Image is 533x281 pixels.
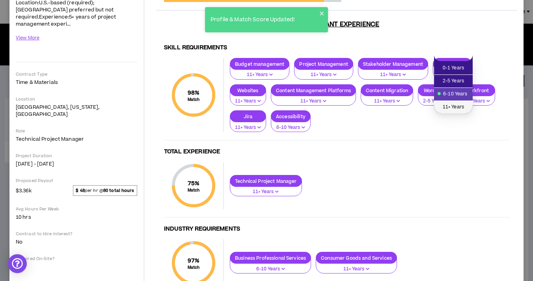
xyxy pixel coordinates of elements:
p: [DATE] - [DATE] [16,160,137,167]
p: 6-10 Years [235,266,306,273]
small: Match [188,188,200,193]
div: Profile & Match Score Updated! [208,13,319,26]
p: 11+ Years [363,71,423,78]
p: 11+ Years [235,124,261,131]
button: 2-5 Years [459,91,495,106]
p: Project Duration [16,153,137,159]
p: Business Professional Services [230,255,311,261]
p: Time & Materials [16,79,137,86]
p: 11+ Years [321,266,392,273]
p: Technical Project Manager [230,178,302,184]
p: Workfront [459,87,495,93]
button: 11+ Years [230,117,266,132]
button: 6-10 Years [271,117,311,132]
p: Project Management [294,61,353,67]
button: 11+ Years [316,259,397,274]
span: 98 % [188,89,200,97]
p: Wordpress [418,87,454,93]
span: 2-5 Years [439,77,468,86]
p: 2-5 Years [464,98,490,105]
span: 11+ Years [439,103,468,112]
p: 2-5 Years [423,98,449,105]
button: 6-10 Years [230,259,311,274]
p: Content Management Platforms [271,87,356,93]
h4: Skill Requirements [164,44,509,52]
p: 11+ Years [235,98,261,105]
button: 11+ Years [361,91,413,106]
p: Role [16,128,137,134]
p: Avg Hours Per Week [16,206,137,212]
p: Contract Type [16,71,137,77]
p: No [16,263,137,270]
p: Stakeholder Management [358,61,428,67]
p: QA [433,61,471,67]
button: 11+ Years [230,91,266,106]
button: close [319,10,325,17]
span: 75 % [188,179,200,188]
p: Required On-Site? [16,256,137,262]
button: 11+ Years [230,182,302,197]
p: 11+ Years [299,71,348,78]
h4: Industry Requirements [164,225,509,233]
p: 11+ Years [276,98,351,105]
p: 10 hrs [16,214,137,221]
span: Technical Project Manager [16,136,84,143]
strong: $ 48 [76,188,84,194]
button: 11+ Years [294,65,353,80]
button: 11+ Years [358,65,428,80]
p: 6-10 Years [276,124,306,131]
button: 2-5 Years [418,91,454,106]
p: Content Migration [361,87,413,93]
span: $3.36k [16,186,32,195]
small: Match [188,265,200,270]
strong: 80 total hours [103,188,134,194]
h3: My Relevant Experience [156,20,517,36]
p: Accessibility [271,114,310,119]
span: 97 % [188,257,200,265]
p: No [16,238,137,246]
small: Match [188,97,200,102]
p: Consumer Goods and Services [316,255,397,261]
div: Open Intercom Messenger [8,254,27,273]
p: 11+ Years [366,98,408,105]
p: 11+ Years [235,71,284,78]
button: 11+ Years [271,91,356,106]
h4: Total Experience [164,148,509,156]
button: 11+ Years [230,65,289,80]
button: View More [16,31,39,45]
span: per hr @ [73,185,137,195]
p: 11+ Years [235,188,297,195]
p: [GEOGRAPHIC_DATA], [US_STATE], [GEOGRAPHIC_DATA] [16,104,137,118]
p: Contract to Hire Interest? [16,231,137,237]
p: Jira [230,114,266,119]
p: Websites [230,87,266,93]
p: Budget management [230,61,289,67]
span: 6-10 Years [439,90,468,99]
span: 0-1 Years [439,64,468,73]
p: Location [16,96,137,102]
p: Proposed Payout [16,178,137,184]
